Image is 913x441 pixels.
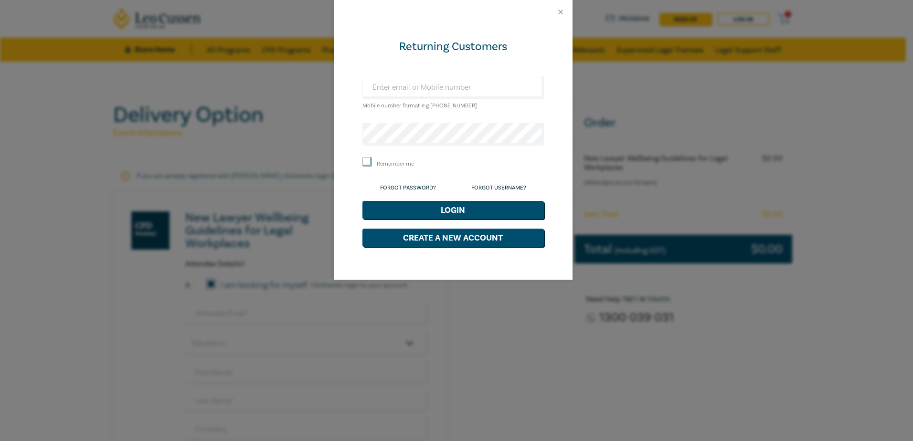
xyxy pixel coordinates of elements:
[471,184,526,191] a: Forgot Username?
[362,201,544,219] button: Login
[362,229,544,247] button: Create a New Account
[362,39,544,54] div: Returning Customers
[362,76,544,99] input: Enter email or Mobile number
[556,8,565,16] button: Close
[377,160,414,168] label: Remember me
[362,102,477,109] small: Mobile number format e.g [PHONE_NUMBER]
[380,184,436,191] a: Forgot Password?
